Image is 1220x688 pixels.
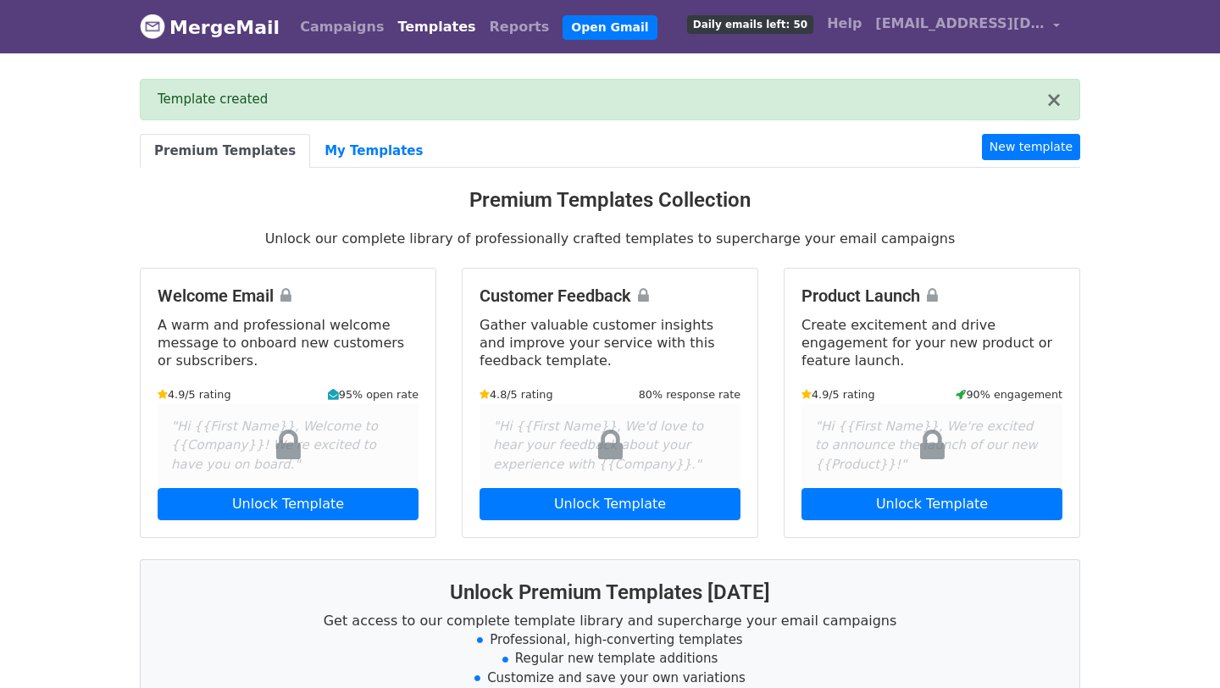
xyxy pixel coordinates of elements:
[875,14,1045,34] span: [EMAIL_ADDRESS][DOMAIN_NAME]
[158,90,1045,109] div: Template created
[680,7,820,41] a: Daily emails left: 50
[687,15,813,34] span: Daily emails left: 50
[639,386,740,402] small: 80% response rate
[158,286,419,306] h4: Welcome Email
[563,15,657,40] a: Open Gmail
[801,286,1062,306] h4: Product Launch
[310,134,437,169] a: My Templates
[140,14,165,39] img: MergeMail logo
[161,580,1059,605] h3: Unlock Premium Templates [DATE]
[161,649,1059,669] li: Regular new template additions
[161,630,1059,650] li: Professional, high-converting templates
[480,286,740,306] h4: Customer Feedback
[480,488,740,520] a: Unlock Template
[158,488,419,520] a: Unlock Template
[140,188,1080,213] h3: Premium Templates Collection
[140,134,310,169] a: Premium Templates
[801,403,1062,488] div: "Hi {{First Name}}, We're excited to announce the launch of our new {{Product}}!"
[801,488,1062,520] a: Unlock Template
[480,386,553,402] small: 4.8/5 rating
[161,669,1059,688] li: Customize and save your own variations
[140,9,280,45] a: MergeMail
[293,10,391,44] a: Campaigns
[158,386,231,402] small: 4.9/5 rating
[956,386,1062,402] small: 90% engagement
[1045,90,1062,110] button: ×
[161,612,1059,630] p: Get access to our complete template library and supercharge your email campaigns
[158,403,419,488] div: "Hi {{First Name}}, Welcome to {{Company}}! We're excited to have you on board."
[158,316,419,369] p: A warm and professional welcome message to onboard new customers or subscribers.
[868,7,1067,47] a: [EMAIL_ADDRESS][DOMAIN_NAME]
[140,230,1080,247] p: Unlock our complete library of professionally crafted templates to supercharge your email campaigns
[391,10,482,44] a: Templates
[801,386,875,402] small: 4.9/5 rating
[982,134,1080,160] a: New template
[483,10,557,44] a: Reports
[820,7,868,41] a: Help
[480,403,740,488] div: "Hi {{First Name}}, We'd love to hear your feedback about your experience with {{Company}}."
[480,316,740,369] p: Gather valuable customer insights and improve your service with this feedback template.
[328,386,419,402] small: 95% open rate
[801,316,1062,369] p: Create excitement and drive engagement for your new product or feature launch.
